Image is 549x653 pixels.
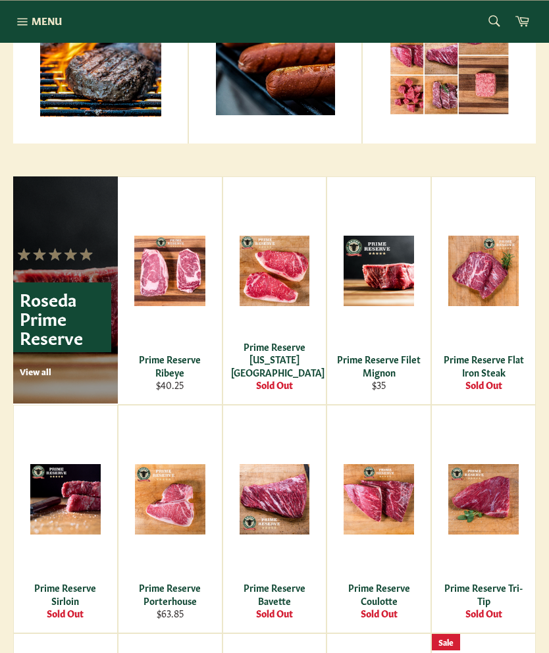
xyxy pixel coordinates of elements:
div: Sold Out [336,607,423,619]
a: Prime Reserve Tri-Tip Prime Reserve Tri-Tip Sold Out [431,405,536,633]
a: Prime Reserve Sirloin Prime Reserve Sirloin Sold Out [13,405,118,633]
a: Prime Reserve Bavette Prime Reserve Bavette Sold Out [222,405,327,633]
a: Prime Reserve Coulotte Prime Reserve Coulotte Sold Out [327,405,431,633]
div: Sold Out [231,607,318,619]
div: $40.25 [126,379,213,391]
span: Menu [32,14,62,28]
div: Prime Reserve Ribeye [126,353,213,379]
div: $35 [336,379,423,391]
div: $63.85 [126,607,213,619]
a: Prime Reserve Filet Mignon Prime Reserve Filet Mignon $35 [327,176,431,405]
div: Prime Reserve Bavette [231,581,318,607]
div: Prime Reserve Coulotte [336,581,423,607]
a: Prime Reserve Flat Iron Steak Prime Reserve Flat Iron Steak Sold Out [431,176,536,405]
div: Prime Reserve Sirloin [22,581,109,607]
img: Prime Reserve Tri-Tip [448,464,519,535]
div: Sold Out [440,379,527,391]
div: Prime Reserve Filet Mignon [336,353,423,379]
a: Roseda Prime Reserve View all [13,176,118,404]
p: View all [20,365,111,377]
img: Prime Reserve Porterhouse [135,464,205,535]
p: Roseda Prime Reserve [13,282,111,352]
a: Prime Reserve New York Strip Prime Reserve [US_STATE][GEOGRAPHIC_DATA] Sold Out [222,176,327,405]
img: Prime Reserve Ribeye [134,236,205,307]
div: Prime Reserve Porterhouse [126,581,213,607]
img: Prime Reserve Bavette [240,464,310,535]
div: Prime Reserve [US_STATE][GEOGRAPHIC_DATA] [231,340,318,379]
a: Prime Reserve Ribeye Prime Reserve Ribeye $40.25 [118,176,222,405]
div: Sold Out [440,607,527,619]
div: Sale [432,634,460,650]
div: Prime Reserve Flat Iron Steak [440,353,527,379]
div: Prime Reserve Tri-Tip [440,581,527,607]
img: Prime Reserve Filet Mignon [344,236,414,306]
img: Prime Reserve Flat Iron Steak [448,236,519,306]
div: Sold Out [22,607,109,619]
div: Sold Out [231,379,318,391]
a: Prime Reserve Porterhouse Prime Reserve Porterhouse $63.85 [118,405,222,633]
img: Prime Reserve Coulotte [344,464,414,535]
img: Prime Reserve New York Strip [240,236,310,306]
img: Prime Reserve Sirloin [30,464,101,535]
